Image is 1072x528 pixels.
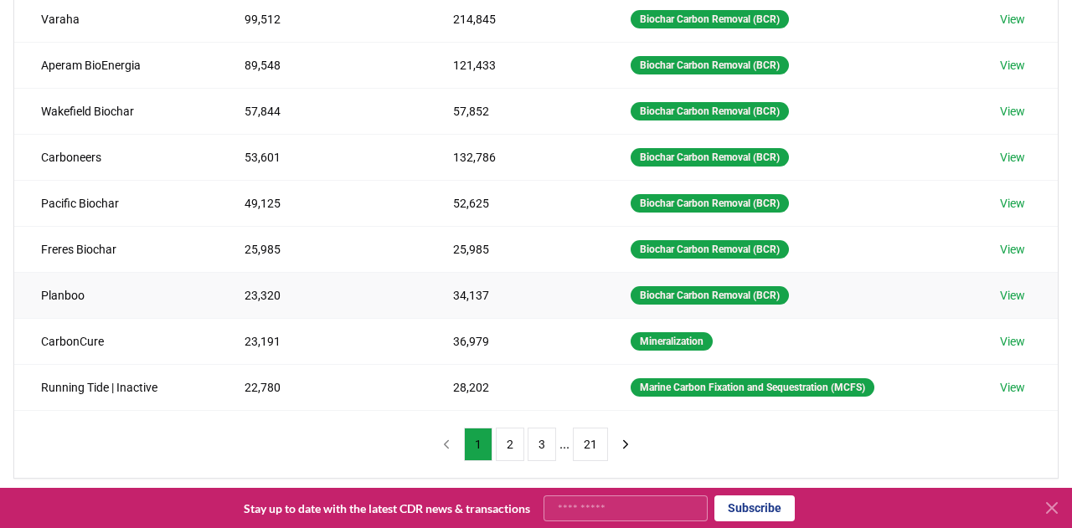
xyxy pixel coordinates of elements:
[631,148,789,167] div: Biochar Carbon Removal (BCR)
[14,364,218,410] td: Running Tide | Inactive
[218,88,426,134] td: 57,844
[426,42,604,88] td: 121,433
[631,332,713,351] div: Mineralization
[1000,333,1025,350] a: View
[1000,241,1025,258] a: View
[528,428,556,461] button: 3
[218,226,426,272] td: 25,985
[218,134,426,180] td: 53,601
[631,378,874,397] div: Marine Carbon Fixation and Sequestration (MCFS)
[14,134,218,180] td: Carboneers
[218,318,426,364] td: 23,191
[14,42,218,88] td: Aperam BioEnergia
[218,42,426,88] td: 89,548
[631,10,789,28] div: Biochar Carbon Removal (BCR)
[426,134,604,180] td: 132,786
[631,194,789,213] div: Biochar Carbon Removal (BCR)
[1000,287,1025,304] a: View
[631,56,789,74] div: Biochar Carbon Removal (BCR)
[1000,195,1025,212] a: View
[1000,103,1025,120] a: View
[14,226,218,272] td: Freres Biochar
[426,226,604,272] td: 25,985
[426,272,604,318] td: 34,137
[573,428,608,461] button: 21
[611,428,640,461] button: next page
[14,318,218,364] td: CarbonCure
[14,180,218,226] td: Pacific Biochar
[631,240,789,259] div: Biochar Carbon Removal (BCR)
[496,428,524,461] button: 2
[218,364,426,410] td: 22,780
[426,88,604,134] td: 57,852
[1000,149,1025,166] a: View
[14,88,218,134] td: Wakefield Biochar
[1000,11,1025,28] a: View
[426,180,604,226] td: 52,625
[559,434,569,454] li: ...
[1000,57,1025,74] a: View
[426,318,604,364] td: 36,979
[464,428,492,461] button: 1
[218,272,426,318] td: 23,320
[218,180,426,226] td: 49,125
[426,364,604,410] td: 28,202
[1000,379,1025,396] a: View
[14,272,218,318] td: Planboo
[631,102,789,120] div: Biochar Carbon Removal (BCR)
[631,286,789,305] div: Biochar Carbon Removal (BCR)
